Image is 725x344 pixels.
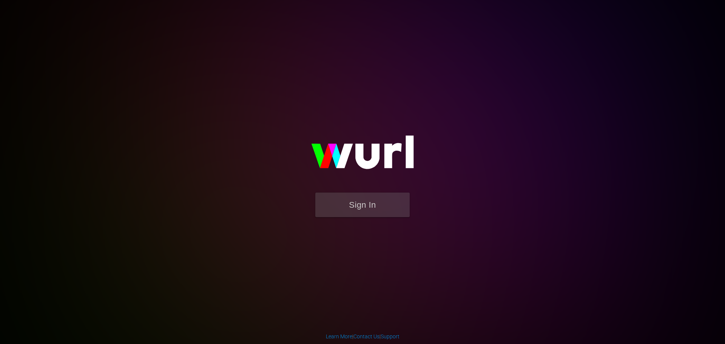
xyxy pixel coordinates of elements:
img: wurl-logo-on-black-223613ac3d8ba8fe6dc639794a292ebdb59501304c7dfd60c99c58986ef67473.svg [287,119,438,193]
a: Support [381,333,400,339]
a: Contact Us [353,333,379,339]
button: Sign In [315,193,410,217]
div: | | [326,333,400,340]
a: Learn More [326,333,352,339]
